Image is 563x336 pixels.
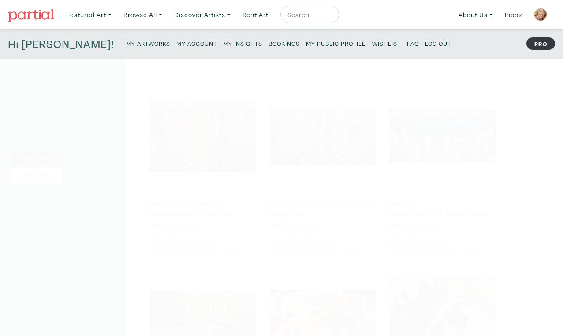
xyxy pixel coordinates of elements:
[149,221,200,230] li: [PERSON_NAME]
[526,37,555,50] strong: PRO
[425,39,451,48] small: Log Out
[407,37,419,49] a: FAQ
[389,240,452,248] span: buy — try
[149,240,213,248] span: buy — try
[149,249,240,258] em: Collection: Our Modern Times
[269,221,376,230] a: [PERSON_NAME]
[269,199,375,219] a: Pandora's Pandomonium (in progress)
[188,240,204,248] span: $850
[372,37,401,49] a: Wishlist
[501,6,526,24] a: Inbox
[389,199,490,219] a: [DATE], [GEOGRAPHIC_DATA], 2025
[268,37,300,49] a: Bookings
[12,85,63,93] a: All Artworks
[170,6,235,24] a: Discover Artists
[149,199,231,219] a: [PERSON_NAME]'s Unfortunate Situation
[389,240,409,248] span: $9500
[12,117,56,125] a: Archived
[269,230,317,239] span: 53" x 28" x 1.5"
[12,101,60,109] a: Published
[149,240,169,248] span: $9500
[428,240,444,248] span: $750
[12,150,65,166] button: Add New
[149,221,256,230] a: [PERSON_NAME]
[455,6,497,24] a: About Us
[20,236,51,245] small: Archived
[223,37,262,49] a: My Insights
[372,39,401,48] small: Wishlist
[12,133,45,141] a: Draft
[8,37,114,51] h4: Hi [PERSON_NAME]!
[389,221,440,230] li: [PERSON_NAME]
[32,204,94,212] small: Artwork Counter
[425,37,451,49] a: Log Out
[407,39,419,48] small: FAQ
[126,39,170,48] small: My Artworks
[176,37,217,49] a: My Account
[389,249,480,258] em: Collection: Our Modern Times
[101,236,105,245] small: 0
[306,37,366,49] a: My Public Profile
[223,39,262,48] small: My Insights
[20,223,55,231] small: Published
[126,37,170,49] a: My Artworks
[269,221,320,230] li: [PERSON_NAME]
[176,39,217,48] small: My Account
[287,9,331,20] input: Search
[389,230,436,239] span: 72" x 36" x 1.5"
[534,8,547,21] img: phpThumb.php
[269,240,289,248] span: $6500
[269,240,333,248] span: buy — try
[239,6,272,24] a: Rent Art
[94,223,105,231] small: 211
[12,168,62,183] button: Reorder
[306,39,366,48] small: My Public Profile
[269,249,360,258] em: Collection: Our Modern Times
[62,6,116,24] a: Featured Art
[119,6,166,24] a: Browse All
[389,221,496,230] a: [PERSON_NAME]
[308,240,324,248] span: $550
[268,39,300,48] small: Bookings
[149,230,196,239] span: 57" x 38" x 1.5"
